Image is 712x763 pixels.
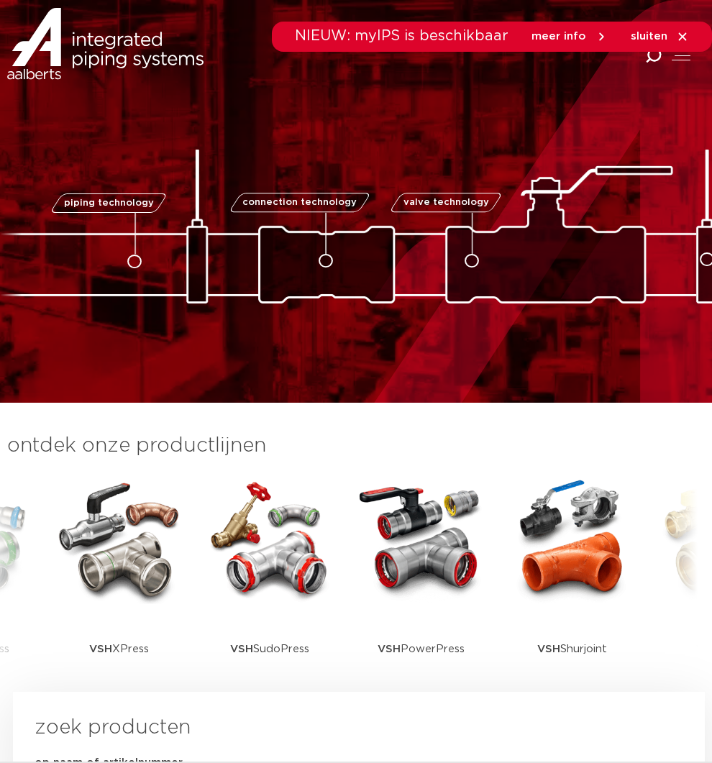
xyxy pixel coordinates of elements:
a: VSHXPress [54,475,183,694]
h3: zoek producten [35,713,191,742]
span: valve technology [403,198,488,207]
span: NIEUW: myIPS is beschikbaar [295,29,508,43]
a: meer info [531,30,608,43]
p: Shurjoint [537,604,607,694]
strong: VSH [378,644,401,654]
a: VSHShurjoint [507,475,636,694]
strong: VSH [537,644,560,654]
span: connection technology [243,198,357,207]
h3: ontdek onze productlijnen [7,431,676,460]
a: VSHPowerPress [356,475,485,694]
strong: VSH [230,644,253,654]
span: piping technology [63,198,153,208]
span: meer info [531,31,586,42]
p: SudoPress [230,604,309,694]
strong: VSH [89,644,112,654]
p: PowerPress [378,604,465,694]
span: sluiten [631,31,667,42]
a: VSHSudoPress [205,475,334,694]
p: XPress [89,604,149,694]
a: sluiten [631,30,689,43]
